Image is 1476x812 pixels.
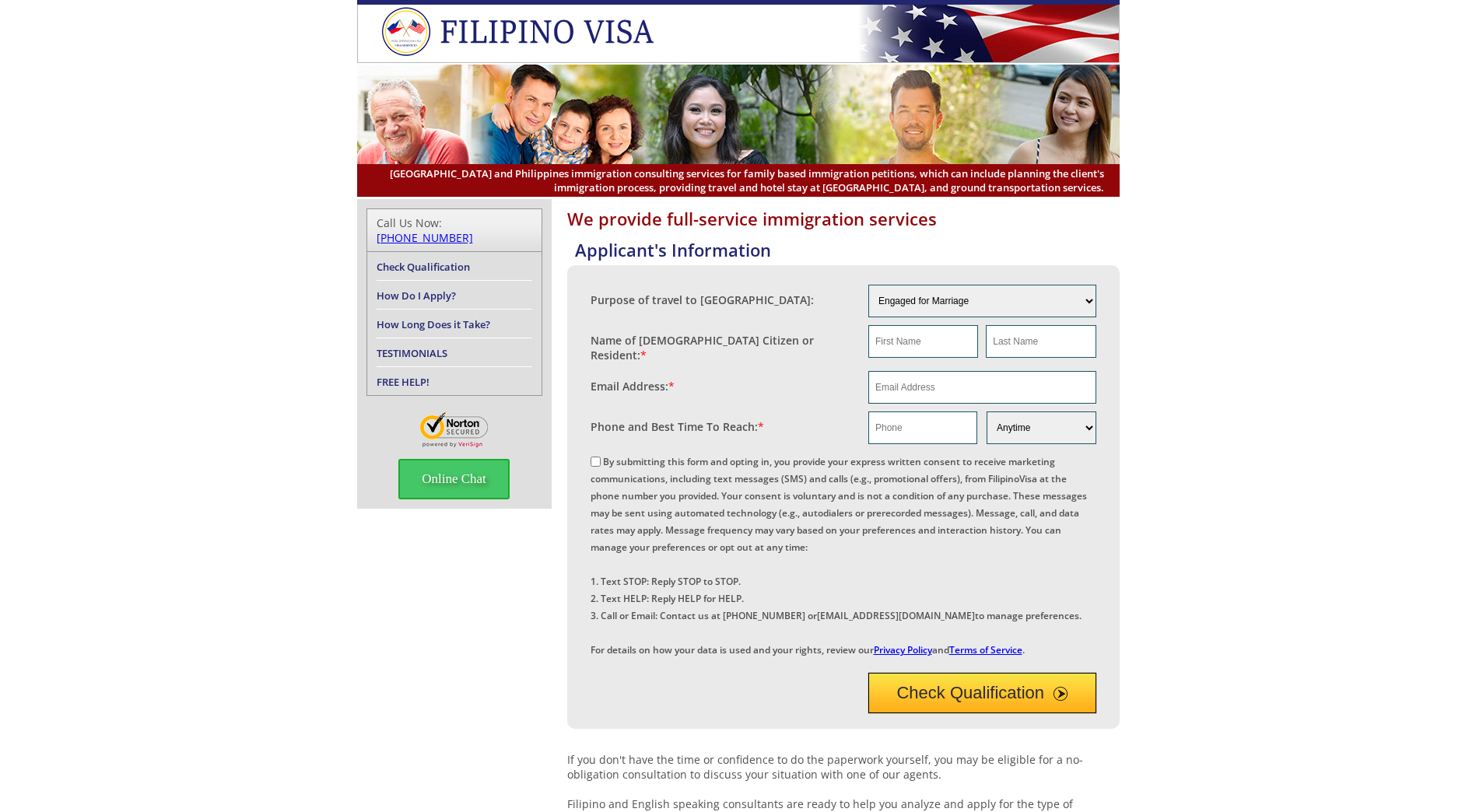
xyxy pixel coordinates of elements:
[874,643,932,656] a: Privacy Policy
[567,207,1120,230] h1: We provide full-service immigration services
[398,459,510,499] span: Online Chat
[868,411,977,444] input: Phone
[377,346,447,360] a: TESTIMONIALS
[377,260,470,274] a: Check Qualification
[591,419,764,434] label: Phone and Best Time To Reach:
[591,292,814,307] label: Purpose of travel to [GEOGRAPHIC_DATA]:
[591,457,601,467] input: By submitting this form and opting in, you provide your express written consent to receive market...
[868,325,978,358] input: First Name
[373,166,1104,194] span: [GEOGRAPHIC_DATA] and Philippines immigration consulting services for family based immigration pe...
[591,455,1087,656] label: By submitting this form and opting in, you provide your express written consent to receive market...
[949,643,1022,656] a: Terms of Service
[987,411,1096,444] select: Phone and Best Reach Time are required.
[868,673,1096,713] button: Check Qualification
[591,379,675,394] label: Email Address:
[986,325,1096,358] input: Last Name
[377,215,532,245] div: Call Us Now:
[377,289,456,303] a: How Do I Apply?
[377,230,473,245] a: [PHONE_NUMBER]
[591,333,854,362] label: Name of [DEMOGRAPHIC_DATA] Citizen or Resident:
[377,317,490,331] a: How Long Does it Take?
[575,238,1120,261] h4: Applicant's Information
[868,371,1096,404] input: Email Address
[377,375,429,389] a: FREE HELP!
